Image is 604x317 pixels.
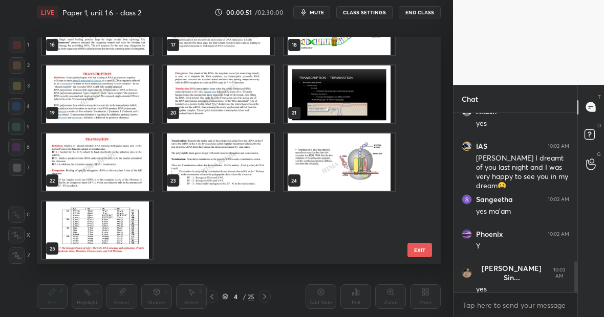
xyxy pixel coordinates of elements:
[476,284,569,295] div: yes
[476,153,569,191] div: [PERSON_NAME] I dreamt of you last night and I was very happy to see you in my dream😀
[454,85,486,112] p: Chat
[8,98,30,115] div: 4
[230,293,241,300] div: 4
[548,196,569,202] div: 10:02 AM
[163,65,273,123] img: 1759723942S9GYZS.pdf
[37,37,423,264] div: grid
[9,37,29,53] div: 1
[62,8,141,17] h4: Paper 1, unit 1.6 - class 2
[476,230,503,239] h6: Phoenix
[243,293,246,300] div: /
[8,207,30,223] div: C
[310,9,324,16] span: mute
[284,65,395,123] img: 1759723942S9GYZS.pdf
[42,133,153,191] img: 1759723942S9GYZS.pdf
[9,57,30,74] div: 2
[454,113,577,292] div: grid
[476,195,513,204] h6: Sangeetha
[549,267,569,279] div: 10:03 AM
[548,143,569,149] div: 10:02 AM
[9,78,30,94] div: 3
[462,268,472,278] img: 1267bf2b431a4f9b89ba246f2f60ee7f.jpg
[476,107,497,116] h6: Akash
[462,194,472,205] img: 3
[476,264,547,282] h6: [PERSON_NAME] Sin...
[476,207,569,217] div: yes ma'am
[9,160,30,176] div: 7
[597,150,601,158] p: G
[8,139,30,155] div: 6
[9,247,30,264] div: Z
[399,6,441,18] button: End Class
[37,6,58,18] div: LIVE
[407,243,432,257] button: EXIT
[42,65,153,123] img: 1759723942S9GYZS.pdf
[284,133,395,191] img: 1759723942S9GYZS.pdf
[42,201,153,259] img: 1759723942S9GYZS.pdf
[8,227,30,243] div: X
[548,108,569,115] div: 10:02 AM
[163,133,273,191] img: 1759723942S9GYZS.pdf
[8,119,30,135] div: 5
[548,231,569,237] div: 10:02 AM
[336,6,393,18] button: CLASS SETTINGS
[462,141,472,151] img: d87a8d0ca89d46529dc0dec609fb7a0c.jpg
[462,229,472,239] img: 7a022d0f73d3458fac7fdd20a1c8dc98.jpg
[476,142,487,151] h6: IAS
[476,241,569,252] div: Y
[597,122,601,129] p: D
[598,93,601,101] p: T
[248,292,254,301] div: 25
[476,119,569,129] div: yes
[293,6,330,18] button: mute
